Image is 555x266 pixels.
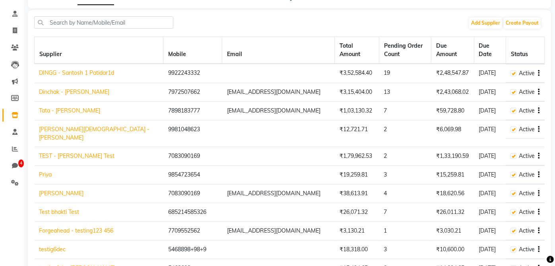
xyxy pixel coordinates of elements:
th: Supplier [35,37,163,64]
td: [EMAIL_ADDRESS][DOMAIN_NAME] [222,83,335,101]
td: 7083090169 [163,147,222,165]
td: 1 [379,221,431,240]
td: ₹26,071.32 [335,203,379,221]
th: Status [506,37,544,64]
td: ₹6,069.98 [431,120,474,147]
th: Total Amount [335,37,379,64]
th: Pending Order Count [379,37,431,64]
td: 3 [379,165,431,184]
td: [DATE] [474,120,506,147]
td: 3 [379,240,431,259]
span: Active [519,125,535,134]
td: ₹1,79,962.53 [335,147,379,165]
td: 7 [379,203,431,221]
td: 685214585326 [163,203,222,221]
a: Priya [39,171,52,178]
td: 9981048623 [163,120,222,147]
span: Active [519,227,535,235]
td: [EMAIL_ADDRESS][DOMAIN_NAME] [222,101,335,120]
td: 7898183777 [163,101,222,120]
td: [DATE] [474,64,506,83]
td: ₹38,613.91 [335,184,379,203]
td: [EMAIL_ADDRESS][DOMAIN_NAME] [222,221,335,240]
a: 4 [2,159,21,173]
td: 7972507662 [163,83,222,101]
td: [DATE] [474,83,506,101]
a: [PERSON_NAME][DEMOGRAPHIC_DATA] - [PERSON_NAME] [39,126,150,141]
td: 7709552562 [163,221,222,240]
span: Active [519,69,535,78]
td: 7 [379,101,431,120]
span: Active [519,245,535,254]
a: Tata - [PERSON_NAME] [39,107,101,114]
td: ₹3,52,584.40 [335,64,379,83]
a: [PERSON_NAME] [39,190,84,197]
span: Active [519,152,535,160]
td: 2 [379,147,431,165]
span: 4 [18,159,24,167]
td: ₹19,259.81 [335,165,379,184]
a: Test bhakti Test [39,208,80,216]
td: ₹10,600.00 [431,240,474,259]
td: ₹59,728.80 [431,101,474,120]
td: ₹3,15,404.00 [335,83,379,101]
td: [DATE] [474,221,506,240]
td: ₹3,030.21 [431,221,474,240]
span: Active [519,189,535,198]
span: Active [519,171,535,179]
td: 9922243332 [163,64,222,83]
th: Due Date [474,37,506,64]
th: Mobile [163,37,222,64]
a: TEST - [PERSON_NAME] Test [39,152,115,159]
td: ₹1,03,130.32 [335,101,379,120]
td: 5468898+98+9 [163,240,222,259]
a: Forgeahead - testing123 456 [39,227,114,234]
button: Create Payout [504,17,541,29]
td: ₹2,43,068.02 [431,83,474,101]
span: Active [519,208,535,216]
td: [EMAIL_ADDRESS][DOMAIN_NAME] [222,184,335,203]
td: ₹1,33,190.59 [431,147,474,165]
input: Search by Name/Mobile/Email [34,16,173,29]
td: 13 [379,83,431,101]
td: ₹12,721.71 [335,120,379,147]
th: Due Amount [431,37,474,64]
td: [DATE] [474,165,506,184]
td: 2 [379,120,431,147]
td: [DATE] [474,240,506,259]
td: ₹2,48,547.87 [431,64,474,83]
td: ₹26,011.32 [431,203,474,221]
td: 19 [379,64,431,83]
td: ₹3,130.21 [335,221,379,240]
button: Add Supplier [469,17,502,29]
td: 4 [379,184,431,203]
td: ₹15,259.81 [431,165,474,184]
a: DINGG - Santosh 1 Patidar1d [39,69,114,76]
td: [DATE] [474,184,506,203]
td: 9854723654 [163,165,222,184]
span: Active [519,88,535,96]
a: testig6dec [39,246,66,253]
td: [DATE] [474,147,506,165]
th: Email [222,37,335,64]
td: [DATE] [474,101,506,120]
td: 7083090169 [163,184,222,203]
td: [DATE] [474,203,506,221]
td: ₹18,620.56 [431,184,474,203]
a: Dinchak - [PERSON_NAME] [39,88,110,95]
td: ₹18,318.00 [335,240,379,259]
span: Active [519,107,535,115]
